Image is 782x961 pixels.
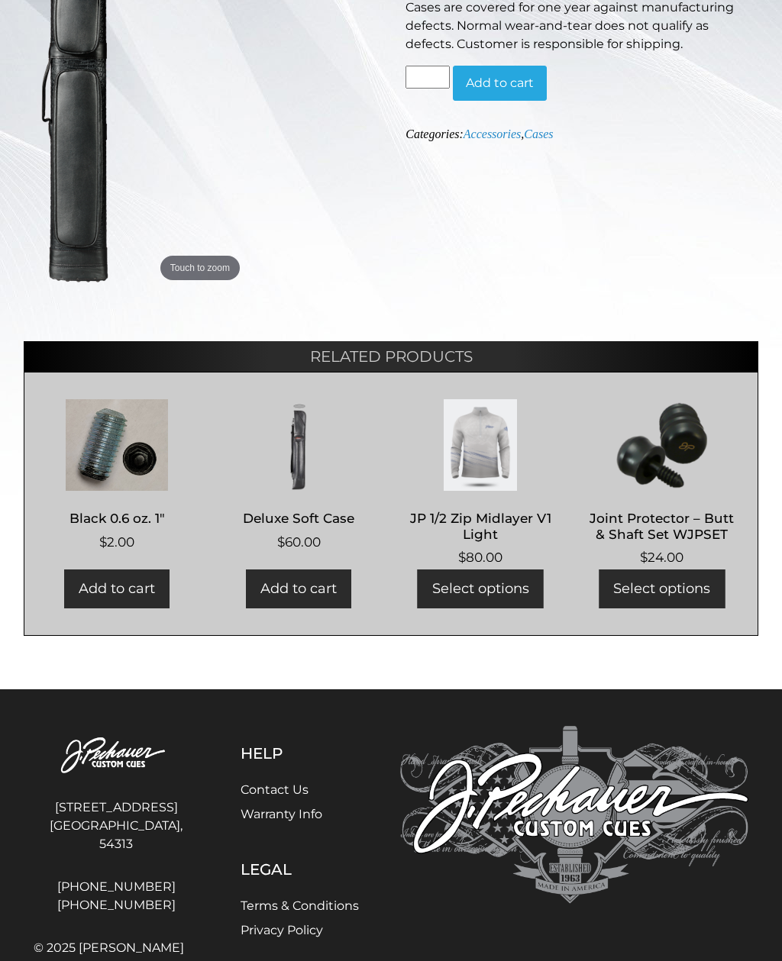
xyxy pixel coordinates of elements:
[221,505,376,533] h2: Deluxe Soft Case
[99,534,107,550] span: $
[34,726,199,786] img: Pechauer Custom Cues
[403,399,558,491] img: JP 1/2 Zip Midlayer V1 Light
[241,782,309,797] a: Contact Us
[221,399,376,491] img: Deluxe Soft Case
[584,399,739,491] img: Joint Protector - Butt & Shaft Set WJPSET
[40,399,195,553] a: Black 0.6 oz. 1″ $2.00
[453,66,547,101] button: Add to cart
[406,127,553,140] span: Categories: ,
[400,726,748,904] img: Pechauer Custom Cues
[640,550,683,565] bdi: 24.00
[584,399,739,568] a: Joint Protector – Butt & Shaft Set WJPSET $24.00
[34,792,199,859] address: [STREET_ADDRESS] [GEOGRAPHIC_DATA], 54313
[599,569,725,608] a: Select options for “Joint Protector - Butt & Shaft Set WJPSET”
[418,569,544,608] a: Select options for “JP 1/2 Zip Midlayer V1 Light”
[464,127,522,140] a: Accessories
[277,534,321,550] bdi: 60.00
[24,341,758,372] h2: Related products
[241,807,322,821] a: Warranty Info
[241,860,359,879] h5: Legal
[34,878,199,896] a: [PHONE_NUMBER]
[246,569,351,608] a: Add to cart: “Deluxe Soft Case”
[403,399,558,568] a: JP 1/2 Zip Midlayer V1 Light $80.00
[584,505,739,549] h2: Joint Protector – Butt & Shaft Set WJPSET
[221,399,376,553] a: Deluxe Soft Case $60.00
[40,399,195,491] img: Image of black weight screw
[458,550,502,565] bdi: 80.00
[524,127,553,140] a: Cases
[640,550,648,565] span: $
[241,744,359,763] h5: Help
[241,923,323,937] a: Privacy Policy
[99,534,134,550] bdi: 2.00
[403,505,558,549] h2: JP 1/2 Zip Midlayer V1 Light
[34,896,199,914] a: [PHONE_NUMBER]
[64,569,170,608] a: Add to cart: “Black 0.6 oz. 1"”
[40,505,195,533] h2: Black 0.6 oz. 1″
[277,534,285,550] span: $
[406,66,450,89] input: Product quantity
[458,550,466,565] span: $
[241,898,359,913] a: Terms & Conditions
